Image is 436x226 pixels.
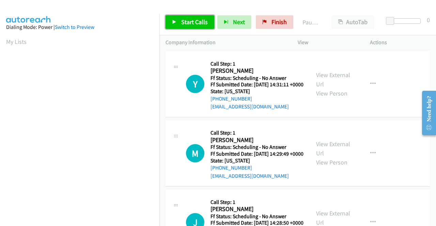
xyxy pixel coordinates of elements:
iframe: Resource Center [417,86,436,140]
button: Next [217,15,251,29]
div: Delay between calls (in seconds) [389,18,421,24]
div: The call is yet to be attempted [186,75,204,93]
div: Dialing Mode: Power | [6,23,153,31]
span: Start Calls [181,18,208,26]
a: View External Url [316,71,350,88]
a: View Person [316,158,347,166]
div: 0 [427,15,430,24]
a: [PHONE_NUMBER] [211,95,252,102]
h5: Ff Submitted Date: [DATE] 14:29:49 +0000 [211,151,303,157]
button: AutoTab [332,15,374,29]
a: Finish [256,15,293,29]
a: View Person [316,89,347,97]
h5: State: [US_STATE] [211,157,303,164]
h2: [PERSON_NAME] [211,136,301,144]
a: [EMAIL_ADDRESS][DOMAIN_NAME] [211,103,289,110]
p: Actions [370,38,430,47]
h5: Call Step: 1 [211,129,303,136]
a: View External Url [316,140,350,157]
div: The call is yet to be attempted [186,144,204,162]
a: Switch to Preview [55,24,94,30]
h5: Call Step: 1 [211,60,303,67]
a: My Lists [6,38,27,46]
h5: Ff Status: Scheduling - No Answer [211,144,303,151]
h5: Ff Submitted Date: [DATE] 14:31:11 +0000 [211,81,303,88]
h2: [PERSON_NAME] [211,67,301,75]
h2: [PERSON_NAME] [211,205,301,213]
a: [PHONE_NUMBER] [211,164,252,171]
p: Paused [302,18,320,27]
span: Next [233,18,245,26]
a: Start Calls [166,15,214,29]
h1: M [186,144,204,162]
p: Company Information [166,38,285,47]
span: Finish [271,18,287,26]
h5: State: [US_STATE] [211,88,303,95]
h5: Ff Status: Scheduling - No Answer [211,213,303,220]
p: View [298,38,358,47]
h5: Ff Status: Scheduling - No Answer [211,75,303,82]
h1: Y [186,75,204,93]
h5: Call Step: 1 [211,199,303,206]
a: [EMAIL_ADDRESS][DOMAIN_NAME] [211,173,289,179]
